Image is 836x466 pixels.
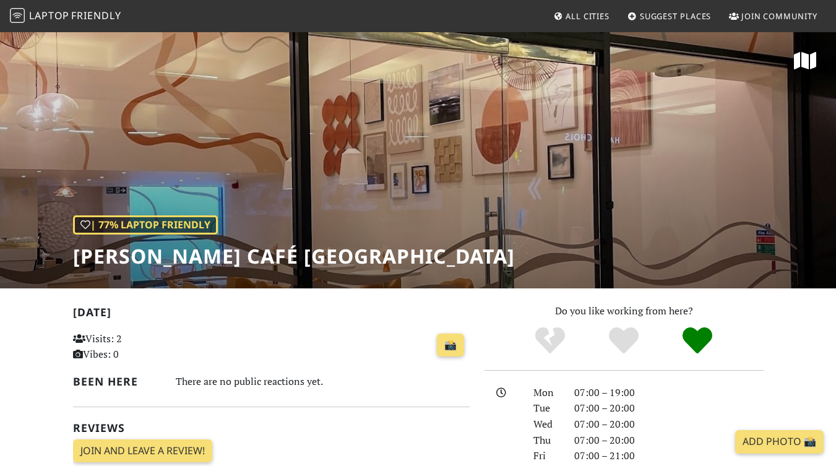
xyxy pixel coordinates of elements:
[29,9,69,22] span: Laptop
[566,11,610,22] span: All Cities
[526,416,567,433] div: Wed
[526,385,567,401] div: Mon
[567,448,771,464] div: 07:00 – 21:00
[176,373,470,390] div: There are no public reactions yet.
[71,9,121,22] span: Friendly
[567,416,771,433] div: 07:00 – 20:00
[73,439,212,463] a: Join and leave a review!
[548,5,614,27] a: All Cities
[10,8,25,23] img: LaptopFriendly
[567,385,771,401] div: 07:00 – 19:00
[567,400,771,416] div: 07:00 – 20:00
[623,5,717,27] a: Suggest Places
[73,375,161,388] h2: Been here
[73,215,218,235] div: | 77% Laptop Friendly
[73,306,470,324] h2: [DATE]
[660,326,734,356] div: Definitely!
[526,448,567,464] div: Fri
[640,11,712,22] span: Suggest Places
[437,334,464,357] a: 📸
[587,326,661,356] div: Yes
[526,400,567,416] div: Tue
[73,421,470,434] h2: Reviews
[10,6,121,27] a: LaptopFriendly LaptopFriendly
[526,433,567,449] div: Thu
[514,326,587,356] div: No
[73,244,515,268] h1: [PERSON_NAME] Café [GEOGRAPHIC_DATA]
[567,433,771,449] div: 07:00 – 20:00
[485,303,764,319] p: Do you like working from here?
[735,430,824,454] a: Add Photo 📸
[741,11,817,22] span: Join Community
[73,331,196,363] p: Visits: 2 Vibes: 0
[724,5,822,27] a: Join Community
